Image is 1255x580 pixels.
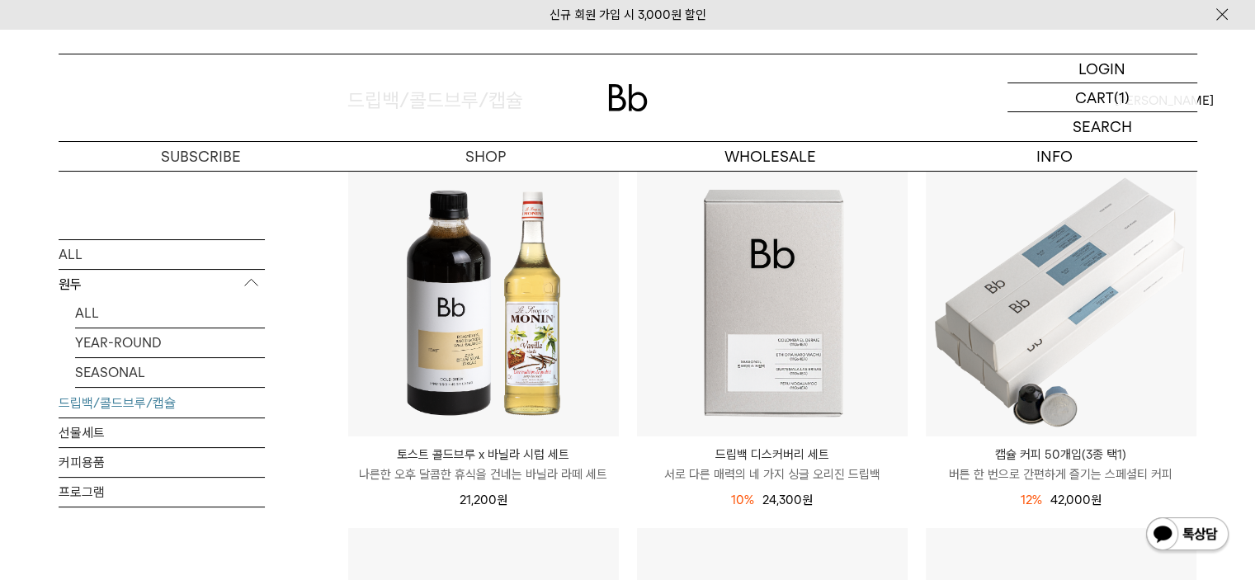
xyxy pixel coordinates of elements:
span: 원 [802,493,813,507]
img: 토스트 콜드브루 x 바닐라 시럽 세트 [348,166,619,436]
a: 드립백 디스커버리 세트 서로 다른 매력의 네 가지 싱글 오리진 드립백 [637,445,908,484]
div: 12% [1021,490,1042,510]
a: CART (1) [1007,83,1197,112]
p: SEARCH [1073,112,1132,141]
p: 토스트 콜드브루 x 바닐라 시럽 세트 [348,445,619,464]
p: 서로 다른 매력의 네 가지 싱글 오리진 드립백 [637,464,908,484]
p: LOGIN [1078,54,1125,83]
p: WHOLESALE [628,142,913,171]
span: 원 [1091,493,1102,507]
a: 신규 회원 가입 시 3,000원 할인 [550,7,706,22]
img: 드립백 디스커버리 세트 [637,166,908,436]
p: 캡슐 커피 50개입(3종 택1) [926,445,1196,464]
a: SEASONAL [75,358,265,387]
div: 10% [731,490,754,510]
a: 프로그램 [59,478,265,507]
p: (1) [1114,83,1130,111]
p: 버튼 한 번으로 간편하게 즐기는 스페셜티 커피 [926,464,1196,484]
a: ALL [59,240,265,269]
p: 원두 [59,270,265,299]
a: 커피용품 [59,448,265,477]
a: 캡슐 커피 50개입(3종 택1) 버튼 한 번으로 간편하게 즐기는 스페셜티 커피 [926,445,1196,484]
img: 카카오톡 채널 1:1 채팅 버튼 [1144,516,1230,555]
p: 나른한 오후 달콤한 휴식을 건네는 바닐라 라떼 세트 [348,464,619,484]
a: YEAR-ROUND [75,328,265,357]
a: SHOP [343,142,628,171]
p: 드립백 디스커버리 세트 [637,445,908,464]
a: SUBSCRIBE [59,142,343,171]
a: 토스트 콜드브루 x 바닐라 시럽 세트 나른한 오후 달콤한 휴식을 건네는 바닐라 라떼 세트 [348,445,619,484]
a: 드립백/콜드브루/캡슐 [59,389,265,417]
p: INFO [913,142,1197,171]
a: 선물세트 [59,418,265,447]
img: 캡슐 커피 50개입(3종 택1) [926,166,1196,436]
p: CART [1075,83,1114,111]
span: 42,000 [1050,493,1102,507]
a: ALL [75,299,265,328]
span: 24,300 [762,493,813,507]
span: 21,200 [460,493,507,507]
a: LOGIN [1007,54,1197,83]
span: 원 [497,493,507,507]
img: 로고 [608,84,648,111]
